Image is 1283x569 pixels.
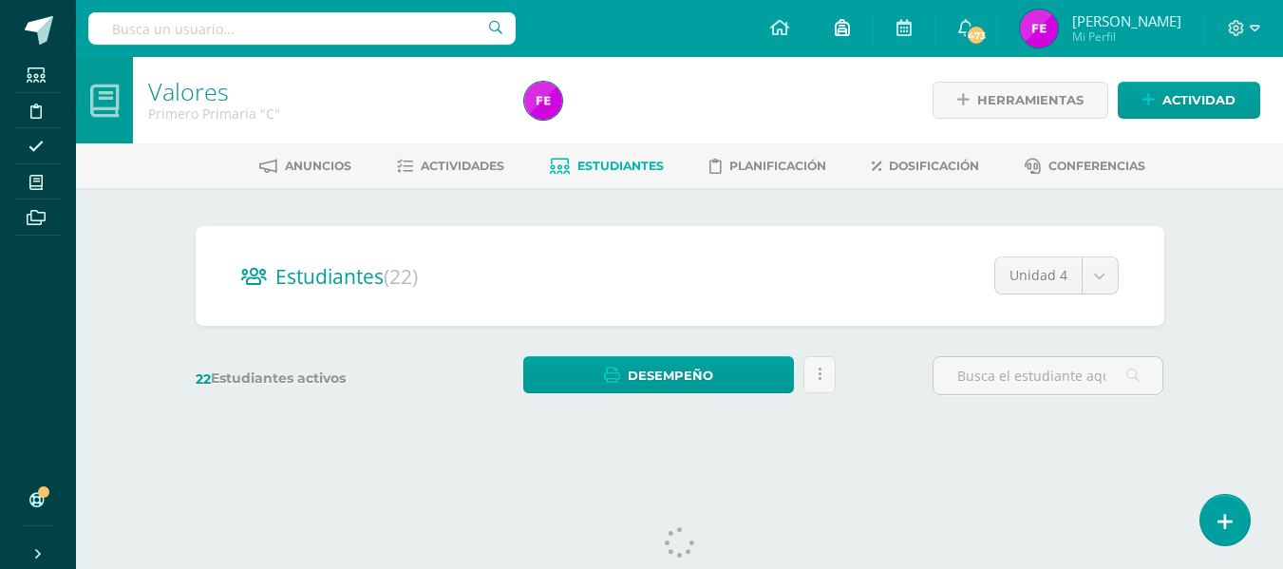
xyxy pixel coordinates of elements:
a: Planificación [709,151,826,181]
span: Herramientas [977,83,1084,118]
span: Actividad [1162,83,1236,118]
span: Actividades [421,159,504,173]
input: Busca el estudiante aquí... [934,357,1162,394]
span: 22 [196,370,211,388]
a: Dosificación [872,151,979,181]
img: 188e24212a95fa4c1aa12f958deb3bbe.png [1020,9,1058,47]
img: 188e24212a95fa4c1aa12f958deb3bbe.png [524,82,562,120]
h1: Valores [148,78,501,104]
span: Estudiantes [577,159,664,173]
span: Estudiantes [275,263,418,290]
span: Mi Perfil [1072,28,1181,45]
a: Desempeño [523,356,794,393]
span: 473 [966,25,987,46]
span: Conferencias [1048,159,1145,173]
span: [PERSON_NAME] [1072,11,1181,30]
a: Estudiantes [550,151,664,181]
span: Desempeño [628,358,713,393]
div: Primero Primaria 'C' [148,104,501,123]
a: Unidad 4 [995,257,1118,294]
a: Herramientas [933,82,1108,119]
input: Busca un usuario... [88,12,516,45]
span: (22) [384,263,418,290]
a: Conferencias [1025,151,1145,181]
a: Actividad [1118,82,1260,119]
a: Valores [148,75,229,107]
span: Planificación [729,159,826,173]
label: Estudiantes activos [196,370,426,388]
span: Dosificación [889,159,979,173]
span: Anuncios [285,159,351,173]
span: Unidad 4 [1009,257,1067,294]
a: Anuncios [259,151,351,181]
a: Actividades [397,151,504,181]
